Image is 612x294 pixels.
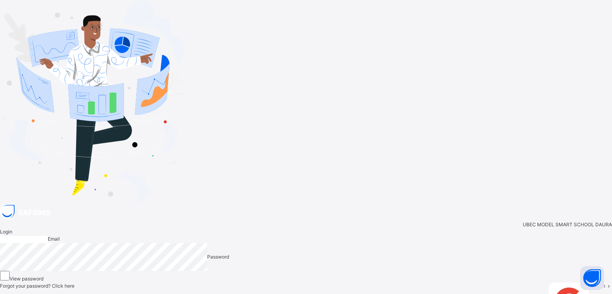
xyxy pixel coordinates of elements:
[48,236,60,242] span: Email
[10,276,43,282] label: View password
[52,283,75,289] a: Click here
[523,221,612,228] span: UBEC MODEL SMART SCHOOL DAURA
[580,266,604,290] button: Open asap
[207,254,229,260] span: Password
